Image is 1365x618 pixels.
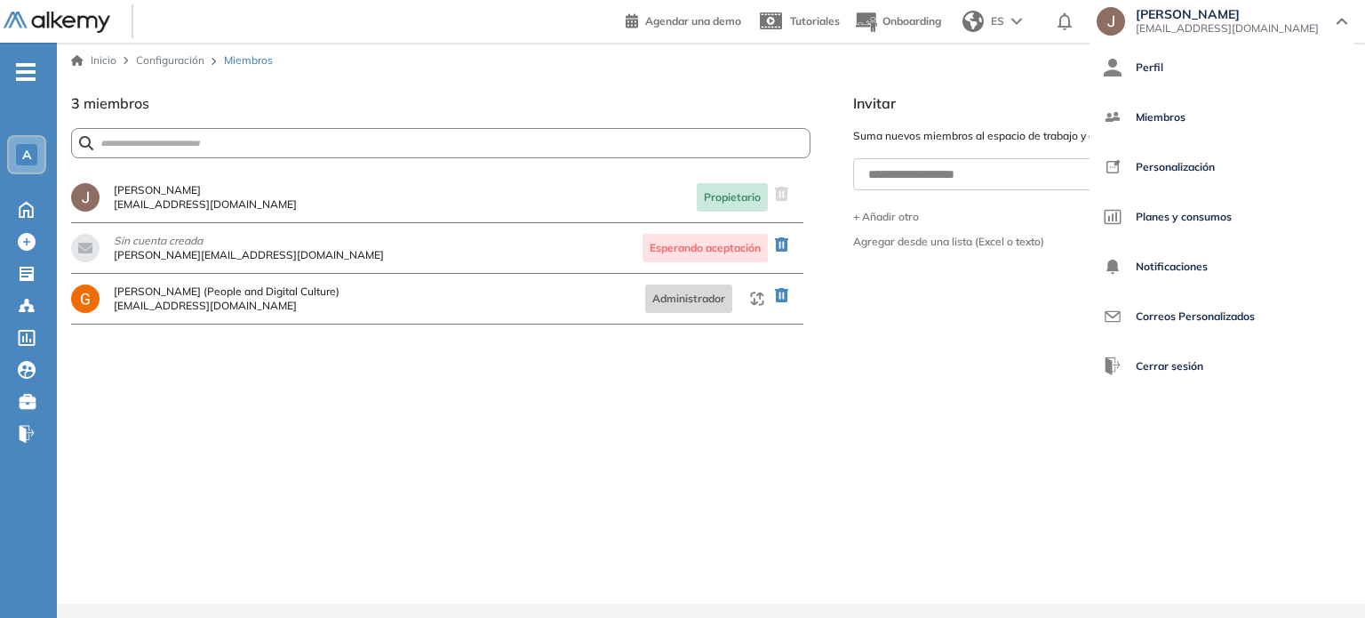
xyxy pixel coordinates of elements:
span: Suma nuevos miembros al espacio de trabajo y asigna roles en tu equipo. [853,128,1351,144]
span: Planes y consumos [1136,196,1232,238]
span: ES [991,13,1004,29]
span: Miembros [1136,96,1185,139]
div: Widget de chat [1046,413,1365,618]
span: [EMAIL_ADDRESS][DOMAIN_NAME] [114,199,297,210]
span: Notificaciones [1136,245,1208,288]
span: Esperando aceptación [643,234,768,262]
button: Cerrar sesión [1104,345,1203,388]
img: icon [1104,308,1122,325]
a: Perfil [1104,46,1340,89]
img: icon [1104,59,1122,76]
a: Agendar una demo [626,9,741,30]
img: icon [1104,258,1122,276]
a: Inicio [71,52,116,68]
span: [PERSON_NAME] [1136,7,1319,21]
span: miembros [84,94,149,112]
span: Propietario [697,183,768,212]
img: world [962,11,984,32]
span: Perfil [1136,46,1163,89]
a: Personalización [1104,146,1340,189]
span: Onboarding [882,14,941,28]
span: [EMAIL_ADDRESS][DOMAIN_NAME] [114,301,339,311]
span: Agendar una demo [645,14,741,28]
span: Tutoriales [790,14,840,28]
img: icon [1104,158,1122,176]
span: Administrador [645,285,732,313]
img: arrow [1011,18,1022,25]
span: Correos Personalizados [1136,295,1255,338]
span: Cerrar sesión [1136,345,1203,388]
a: Correos Personalizados [1104,295,1340,338]
button: + Añadir otro [853,212,1351,222]
span: [PERSON_NAME] (People and Digital Culture) [114,286,339,297]
i: - [16,70,36,74]
button: Onboarding [854,3,941,41]
img: icon [1104,357,1122,375]
span: Personalización [1136,146,1215,189]
span: [PERSON_NAME][EMAIL_ADDRESS][DOMAIN_NAME] [114,250,384,261]
span: Invitar [853,92,1351,114]
img: Logo [4,12,110,34]
span: A [22,148,31,162]
a: Planes y consumos [1104,196,1340,238]
iframe: Chat Widget [1046,413,1365,618]
div: Agregar desde una lista (Excel o texto) [853,237,1044,247]
img: icon [1104,108,1122,126]
span: [EMAIL_ADDRESS][DOMAIN_NAME] [1136,21,1319,36]
span: [PERSON_NAME] [114,185,297,196]
span: Configuración [136,53,204,67]
span: Sin cuenta creada [114,236,384,246]
a: Notificaciones [1104,245,1340,288]
a: Miembros [1104,96,1340,139]
span: Miembros [224,52,273,68]
span: 3 [71,94,80,112]
img: icon [1104,208,1122,226]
